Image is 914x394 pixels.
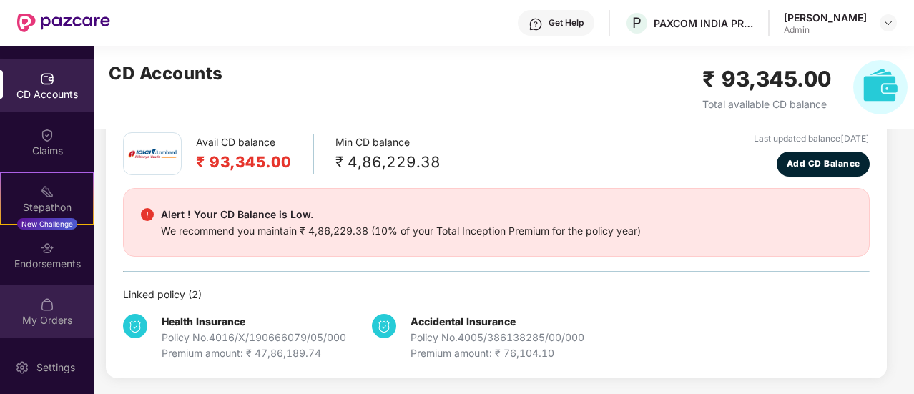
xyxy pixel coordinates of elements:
span: P [632,14,642,31]
button: Add CD Balance [777,152,870,177]
div: Stepathon [1,200,93,215]
img: svg+xml;base64,PHN2ZyBpZD0iQ2xhaW0iIHhtbG5zPSJodHRwOi8vd3d3LnczLm9yZy8yMDAwL3N2ZyIgd2lkdGg9IjIwIi... [40,128,54,142]
div: Premium amount: ₹ 47,86,189.74 [162,345,346,361]
div: PAXCOM INDIA PRIVATE LIMITED [654,16,754,30]
h2: ₹ 93,345.00 [196,150,292,174]
img: svg+xml;base64,PHN2ZyBpZD0iRW5kb3JzZW1lbnRzIiB4bWxucz0iaHR0cDovL3d3dy53My5vcmcvMjAwMC9zdmciIHdpZH... [40,241,54,255]
div: Alert ! Your CD Balance is Low. [161,206,641,223]
div: Get Help [549,17,584,29]
img: New Pazcare Logo [17,14,110,32]
div: We recommend you maintain ₹ 4,86,229.38 (10% of your Total Inception Premium for the policy year) [161,223,641,239]
div: Linked policy ( 2 ) [123,287,870,302]
div: Premium amount: ₹ 76,104.10 [411,345,584,361]
div: ₹ 4,86,229.38 [335,150,441,174]
div: Admin [784,24,867,36]
img: svg+xml;base64,PHN2ZyBpZD0iSGVscC0zMngzMiIgeG1sbnM9Imh0dHA6Ly93d3cudzMub3JnLzIwMDAvc3ZnIiB3aWR0aD... [529,17,543,31]
div: Min CD balance [335,134,441,174]
img: svg+xml;base64,PHN2ZyBpZD0iRHJvcGRvd24tMzJ4MzIiIHhtbG5zPSJodHRwOi8vd3d3LnczLm9yZy8yMDAwL3N2ZyIgd2... [883,17,894,29]
b: Accidental Insurance [411,315,516,327]
img: icici.png [125,144,180,163]
div: Policy No. 4005/386138285/00/000 [411,330,584,345]
img: svg+xml;base64,PHN2ZyB4bWxucz0iaHR0cDovL3d3dy53My5vcmcvMjAwMC9zdmciIHdpZHRoPSIyMSIgaGVpZ2h0PSIyMC... [40,184,54,199]
img: svg+xml;base64,PHN2ZyBpZD0iQ0RfQWNjb3VudHMiIGRhdGEtbmFtZT0iQ0QgQWNjb3VudHMiIHhtbG5zPSJodHRwOi8vd3... [40,72,54,86]
h2: ₹ 93,345.00 [702,62,832,96]
div: Avail CD balance [196,134,314,174]
img: svg+xml;base64,PHN2ZyB4bWxucz0iaHR0cDovL3d3dy53My5vcmcvMjAwMC9zdmciIHhtbG5zOnhsaW5rPSJodHRwOi8vd3... [853,60,908,114]
b: Health Insurance [162,315,245,327]
span: Add CD Balance [787,157,860,171]
img: svg+xml;base64,PHN2ZyBpZD0iRGFuZ2VyX2FsZXJ0IiBkYXRhLW5hbWU9IkRhbmdlciBhbGVydCIgeG1sbnM9Imh0dHA6Ly... [141,208,154,221]
span: Total available CD balance [702,98,827,110]
div: Settings [32,360,79,375]
img: svg+xml;base64,PHN2ZyBpZD0iTXlfT3JkZXJzIiBkYXRhLW5hbWU9Ik15IE9yZGVycyIgeG1sbnM9Imh0dHA6Ly93d3cudz... [40,297,54,312]
img: svg+xml;base64,PHN2ZyB4bWxucz0iaHR0cDovL3d3dy53My5vcmcvMjAwMC9zdmciIHdpZHRoPSIzNCIgaGVpZ2h0PSIzNC... [372,314,396,338]
div: Last updated balance [DATE] [754,132,870,146]
div: Policy No. 4016/X/190666079/05/000 [162,330,346,345]
div: [PERSON_NAME] [784,11,867,24]
img: svg+xml;base64,PHN2ZyB4bWxucz0iaHR0cDovL3d3dy53My5vcmcvMjAwMC9zdmciIHdpZHRoPSIzNCIgaGVpZ2h0PSIzNC... [123,314,147,338]
h2: CD Accounts [109,60,223,87]
div: New Challenge [17,218,77,230]
img: svg+xml;base64,PHN2ZyBpZD0iU2V0dGluZy0yMHgyMCIgeG1sbnM9Imh0dHA6Ly93d3cudzMub3JnLzIwMDAvc3ZnIiB3aW... [15,360,29,375]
